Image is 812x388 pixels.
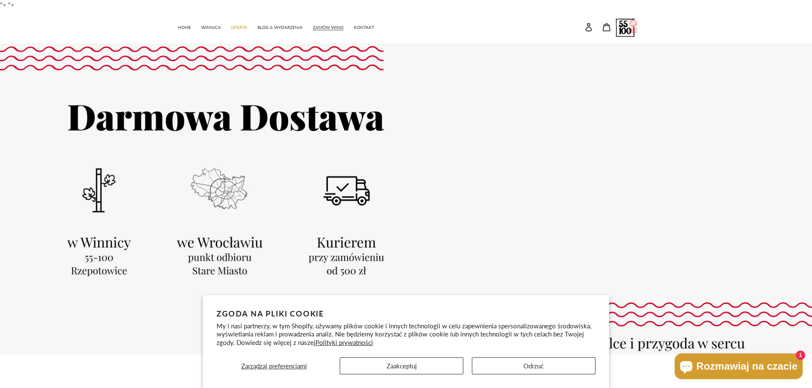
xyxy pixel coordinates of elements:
[197,20,225,33] a: WINNICA
[257,25,303,30] span: BLOG & WYDARZENIA
[672,354,805,381] inbox-online-store-chat: Czat w sklepie online Shopify
[313,25,344,30] span: ZAMÓW WINO
[350,20,379,33] a: KONTAKT
[315,339,373,346] a: Polityki prywatności
[173,20,195,33] a: HOME
[227,20,251,33] a: OFERTA
[217,322,595,347] p: My i nasi partnerzy, w tym Shopify, używamy plików cookie i innych technologii w celu zapewnienia...
[178,25,191,30] span: HOME
[253,20,307,33] a: BLOG & WYDARZENIA
[309,20,348,33] a: ZAMÓW WINO
[231,25,247,30] span: OFERTA
[472,357,595,374] button: Odrzuć
[201,25,221,30] span: WINNICA
[217,357,331,374] button: Zarządzaj preferencjami
[217,309,595,318] h2: Zgoda na pliki cookie
[340,357,463,374] button: Zaakceptuj
[354,25,374,30] span: KONTAKT
[241,362,307,370] span: Zarządzaj preferencjami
